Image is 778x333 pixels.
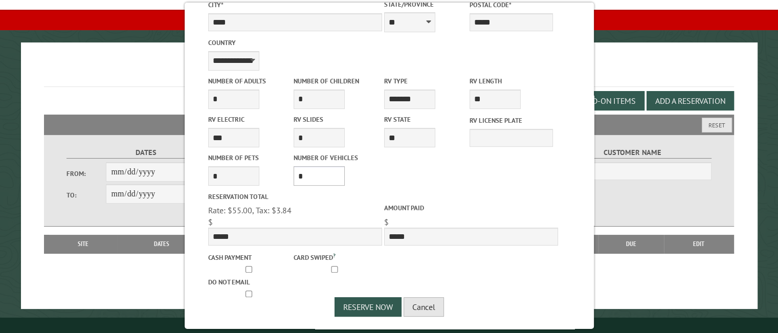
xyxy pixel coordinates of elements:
[208,277,291,287] label: Do not email
[208,217,212,227] span: $
[117,235,206,253] th: Dates
[553,147,712,159] label: Customer Name
[293,251,376,262] label: Card swiped
[332,252,335,259] a: ?
[293,115,376,124] label: RV Slides
[66,190,106,200] label: To:
[208,205,291,215] span: Rate: $55.00, Tax: $3.84
[557,91,644,110] button: Edit Add-on Items
[208,153,291,163] label: Number of Pets
[208,38,382,48] label: Country
[404,297,444,317] button: Cancel
[647,91,734,110] button: Add a Reservation
[208,76,291,86] label: Number of Adults
[470,116,553,125] label: RV License Plate
[664,235,734,253] th: Edit
[702,118,732,132] button: Reset
[335,297,402,317] button: Reserve Now
[384,115,467,124] label: RV State
[293,153,376,163] label: Number of Vehicles
[470,76,553,86] label: RV Length
[208,192,382,202] label: Reservation Total
[66,147,226,159] label: Dates
[49,235,117,253] th: Site
[208,115,291,124] label: RV Electric
[384,203,558,213] label: Amount paid
[44,59,734,87] h1: Reservations
[384,76,467,86] label: RV Type
[293,76,376,86] label: Number of Children
[208,253,291,262] label: Cash payment
[44,115,734,134] h2: Filters
[598,235,664,253] th: Due
[66,169,106,179] label: From:
[384,217,388,227] span: $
